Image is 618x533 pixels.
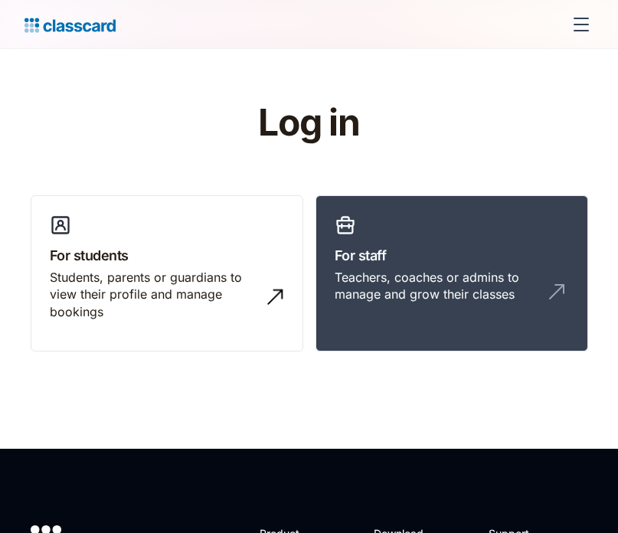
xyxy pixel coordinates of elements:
[563,6,593,43] div: menu
[50,269,253,320] div: Students, parents or guardians to view their profile and manage bookings
[25,14,116,35] a: home
[335,245,569,266] h3: For staff
[66,103,552,143] h1: Log in
[335,269,538,303] div: Teachers, coaches or admins to manage and grow their classes
[316,195,588,352] a: For staffTeachers, coaches or admins to manage and grow their classes
[50,245,284,266] h3: For students
[31,195,303,352] a: For studentsStudents, parents or guardians to view their profile and manage bookings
